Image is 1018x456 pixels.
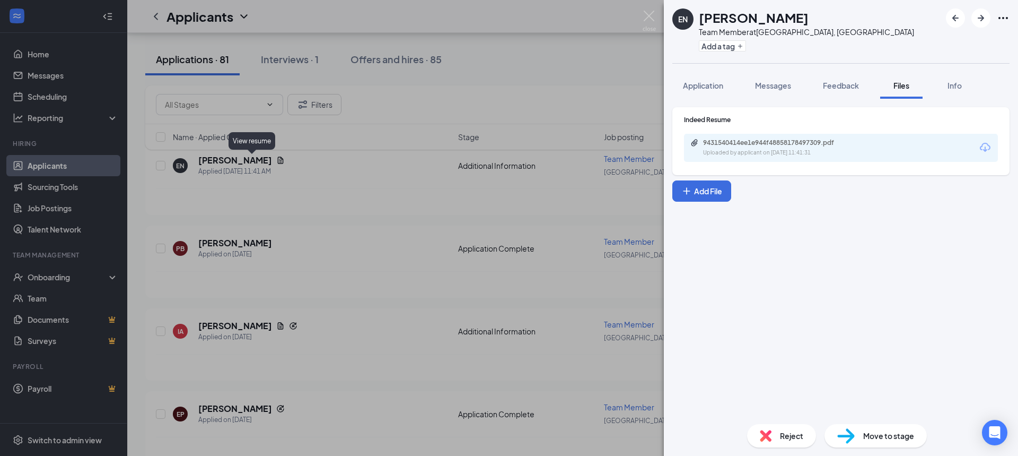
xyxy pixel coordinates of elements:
[947,81,962,90] span: Info
[982,420,1007,445] div: Open Intercom Messenger
[755,81,791,90] span: Messages
[975,12,987,24] svg: ArrowRight
[699,40,746,51] button: PlusAdd a tag
[949,12,962,24] svg: ArrowLeftNew
[863,430,914,442] span: Move to stage
[780,430,803,442] span: Reject
[690,139,699,147] svg: Paperclip
[684,115,998,124] div: Indeed Resume
[893,81,909,90] span: Files
[683,81,723,90] span: Application
[946,8,965,28] button: ArrowLeftNew
[997,12,1010,24] svg: Ellipses
[229,132,275,150] div: View resume
[699,27,914,37] div: Team Member at [GEOGRAPHIC_DATA], [GEOGRAPHIC_DATA]
[737,43,743,49] svg: Plus
[971,8,990,28] button: ArrowRight
[678,14,688,24] div: EN
[690,139,862,157] a: Paperclip9431540414ee1e944f48858178497309.pdfUploaded by applicant on [DATE] 11:41:31
[672,180,731,202] button: Add FilePlus
[699,8,809,27] h1: [PERSON_NAME]
[703,149,862,157] div: Uploaded by applicant on [DATE] 11:41:31
[681,186,692,196] svg: Plus
[823,81,859,90] span: Feedback
[979,141,991,154] svg: Download
[703,139,852,147] div: 9431540414ee1e944f48858178497309.pdf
